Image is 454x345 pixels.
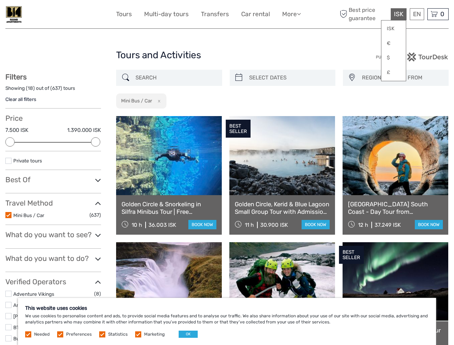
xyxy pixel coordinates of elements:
[339,246,364,264] div: BEST SELLER
[235,201,330,215] a: Golden Circle, Kerid & Blue Lagoon Small Group Tour with Admission Ticket
[144,9,189,19] a: Multi-day tours
[410,8,424,20] div: EN
[246,72,332,84] input: SELECT DATES
[10,13,81,18] p: We're away right now. Please check back later!
[13,336,45,341] a: Buggy Iceland
[415,220,443,229] a: book now
[358,222,368,228] span: 12 h
[381,51,406,64] a: $
[94,290,101,298] span: (8)
[5,277,101,286] h3: Verified Operators
[5,96,36,102] a: Clear all filters
[375,222,401,228] div: 37.249 ISK
[5,254,101,263] h3: What do you want to do?
[116,50,338,61] h1: Tours and Activities
[260,222,288,228] div: 30.900 ISK
[338,6,389,22] span: Best price guarantee
[5,126,28,134] label: 7.500 ISK
[376,52,449,61] img: PurchaseViaTourDesk.png
[5,85,101,96] div: Showing ( ) out of ( ) tours
[282,9,301,19] a: More
[439,10,445,18] span: 0
[34,331,50,337] label: Needed
[5,199,101,207] h3: Travel Method
[83,11,91,20] button: Open LiveChat chat widget
[302,220,330,229] a: book now
[116,9,132,19] a: Tours
[108,331,128,337] label: Statistics
[13,325,34,330] a: BT Travel
[359,72,445,84] button: REGION / STARTS FROM
[13,212,44,218] a: Mini Bus / Car
[13,158,42,164] a: Private tours
[121,201,216,215] a: Golden Circle & Snorkeling in Silfra Minibus Tour | Free Underwater Photos
[13,291,54,297] a: Adventure Vikings
[5,73,27,81] strong: Filters
[226,120,251,138] div: BEST SELLER
[394,10,403,18] span: ISK
[348,201,443,215] a: [GEOGRAPHIC_DATA] South Coast - Day Tour from [GEOGRAPHIC_DATA]
[179,331,198,338] button: OK
[67,126,101,134] label: 1.390.000 ISK
[13,302,54,308] a: Arctic Adventures
[148,222,176,228] div: 36.003 ISK
[381,66,406,79] a: £
[188,220,216,229] a: book now
[66,331,92,337] label: Preferences
[381,22,406,35] a: ISK
[13,313,52,319] a: [PERSON_NAME]
[5,114,101,123] h3: Price
[241,9,270,19] a: Car rental
[5,5,22,23] img: B14 Guest House Apartments
[381,37,406,50] a: €
[18,298,436,345] div: We use cookies to personalise content and ads, to provide social media features and to analyse ou...
[28,85,33,92] label: 18
[133,72,218,84] input: SEARCH
[201,9,229,19] a: Transfers
[153,97,163,105] button: x
[5,175,101,184] h3: Best Of
[144,331,165,337] label: Marketing
[52,85,60,92] label: 637
[121,98,152,103] h2: Mini Bus / Car
[245,222,254,228] span: 11 h
[132,222,142,228] span: 10 h
[25,305,429,311] h5: This website uses cookies
[5,230,101,239] h3: What do you want to see?
[90,211,101,219] span: (637)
